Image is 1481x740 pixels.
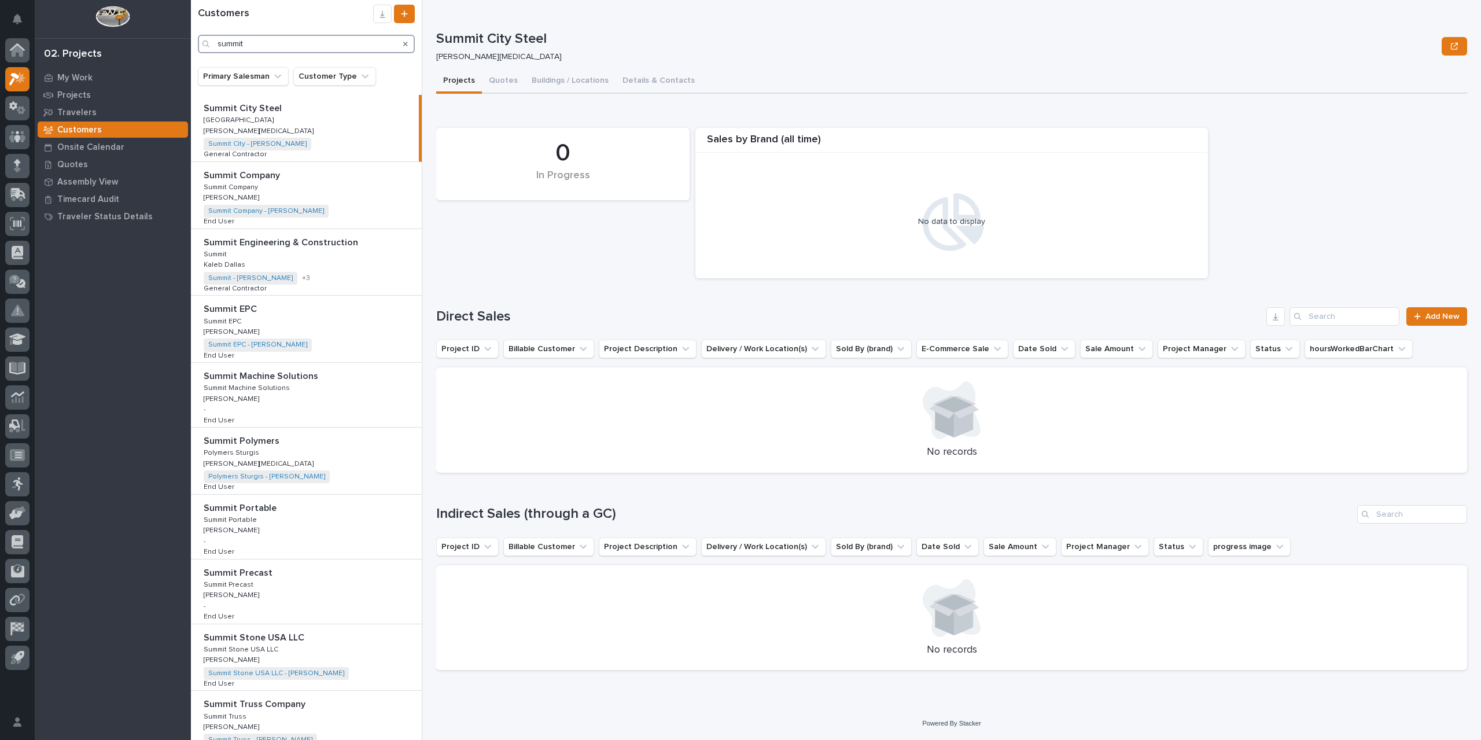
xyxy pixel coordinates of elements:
[1158,340,1246,358] button: Project Manager
[503,537,594,556] button: Billable Customer
[1061,537,1149,556] button: Project Manager
[191,95,422,162] a: Summit City SteelSummit City Steel [GEOGRAPHIC_DATA][GEOGRAPHIC_DATA] [PERSON_NAME][MEDICAL_DATA]...
[95,6,130,27] img: Workspace Logo
[35,86,191,104] a: Projects
[922,720,981,727] a: Powered By Stacker
[204,447,261,457] p: Polymers Sturgis
[204,643,281,654] p: Summit Stone USA LLC
[916,340,1008,358] button: E-Commerce Sale
[436,308,1262,325] h1: Direct Sales
[701,537,826,556] button: Delivery / Work Location(s)
[204,301,259,315] p: Summit EPC
[204,235,360,248] p: Summit Engineering & Construction
[204,654,261,664] p: [PERSON_NAME]
[293,67,376,86] button: Customer Type
[204,514,259,524] p: Summit Portable
[191,229,422,296] a: Summit Engineering & ConstructionSummit Engineering & Construction SummitSummit Kaleb DallasKaleb...
[204,481,237,491] p: End User
[204,406,206,414] p: -
[35,69,191,86] a: My Work
[1250,340,1300,358] button: Status
[35,190,191,208] a: Timecard Audit
[57,212,153,222] p: Traveler Status Details
[204,721,261,731] p: [PERSON_NAME]
[831,537,912,556] button: Sold By (brand)
[204,579,256,589] p: Summit Precast
[35,138,191,156] a: Onsite Calendar
[204,349,237,360] p: End User
[204,697,308,710] p: Summit Truss Company
[35,156,191,173] a: Quotes
[57,177,118,187] p: Assembly View
[436,537,499,556] button: Project ID
[1154,537,1203,556] button: Status
[482,69,525,94] button: Quotes
[198,35,415,53] div: Search
[35,208,191,225] a: Traveler Status Details
[204,282,269,293] p: General Contractor
[436,52,1432,62] p: [PERSON_NAME][MEDICAL_DATA]
[208,473,325,481] a: Polymers Sturgis - [PERSON_NAME]
[916,537,979,556] button: Date Sold
[599,340,697,358] button: Project Description
[5,7,30,31] button: Notifications
[616,69,702,94] button: Details & Contacts
[456,139,670,168] div: 0
[191,363,422,428] a: Summit Machine SolutionsSummit Machine Solutions Summit Machine SolutionsSummit Machine Solutions...
[450,446,1453,459] p: No records
[14,14,30,32] div: Notifications
[436,340,499,358] button: Project ID
[204,537,206,546] p: -
[525,69,616,94] button: Buildings / Locations
[204,678,237,688] p: End User
[204,101,284,114] p: Summit City Steel
[204,192,261,202] p: [PERSON_NAME]
[1357,505,1467,524] input: Search
[204,500,279,514] p: Summit Portable
[191,162,422,229] a: Summit CompanySummit Company Summit CompanySummit Company [PERSON_NAME][PERSON_NAME] Summit Compa...
[1425,312,1460,321] span: Add New
[436,69,482,94] button: Projects
[302,275,310,282] span: + 3
[198,8,373,20] h1: Customers
[1080,340,1153,358] button: Sale Amount
[57,73,93,83] p: My Work
[191,624,422,691] a: Summit Stone USA LLCSummit Stone USA LLC Summit Stone USA LLCSummit Stone USA LLC [PERSON_NAME][P...
[204,315,244,326] p: Summit EPC
[1013,340,1075,358] button: Date Sold
[204,369,320,382] p: Summit Machine Solutions
[204,326,261,336] p: [PERSON_NAME]
[57,160,88,170] p: Quotes
[57,108,97,118] p: Travelers
[35,121,191,138] a: Customers
[44,48,102,61] div: 02. Projects
[204,602,206,610] p: -
[204,546,237,556] p: End User
[1305,340,1413,358] button: hoursWorkedBarChart
[983,537,1056,556] button: Sale Amount
[208,140,307,148] a: Summit City - [PERSON_NAME]
[701,340,826,358] button: Delivery / Work Location(s)
[701,217,1202,227] div: No data to display
[204,414,237,425] p: End User
[204,565,275,579] p: Summit Precast
[208,669,344,678] a: Summit Stone USA LLC - [PERSON_NAME]
[191,559,422,624] a: Summit PrecastSummit Precast Summit PrecastSummit Precast [PERSON_NAME][PERSON_NAME] -End UserEnd...
[204,215,237,226] p: End User
[503,340,594,358] button: Billable Customer
[436,31,1437,47] p: Summit City Steel
[191,428,422,495] a: Summit PolymersSummit Polymers Polymers SturgisPolymers Sturgis [PERSON_NAME][MEDICAL_DATA][PERSO...
[204,393,261,403] p: [PERSON_NAME]
[436,506,1353,522] h1: Indirect Sales (through a GC)
[1406,307,1467,326] a: Add New
[831,340,912,358] button: Sold By (brand)
[204,125,316,135] p: [PERSON_NAME][MEDICAL_DATA]
[456,170,670,194] div: In Progress
[208,341,307,349] a: Summit EPC - [PERSON_NAME]
[1290,307,1399,326] input: Search
[599,537,697,556] button: Project Description
[191,495,422,559] a: Summit PortableSummit Portable Summit PortableSummit Portable [PERSON_NAME][PERSON_NAME] -End Use...
[204,710,249,721] p: Summit Truss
